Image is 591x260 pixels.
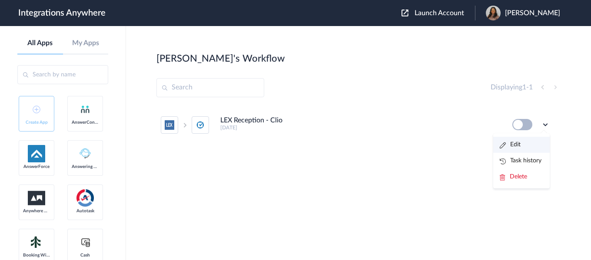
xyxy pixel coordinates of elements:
[76,145,94,162] img: Answering_service.png
[23,253,50,258] span: Booking Widget
[72,120,99,125] span: AnswerConnect
[491,83,533,92] h4: Displaying -
[156,53,285,64] h2: [PERSON_NAME]'s Workflow
[23,208,50,214] span: Anywhere Works
[80,237,91,247] img: cash-logo.svg
[72,253,99,258] span: Cash
[76,189,94,207] img: autotask.png
[220,116,282,125] h4: LEX Reception - Clio
[500,142,521,148] a: Edit
[500,158,541,164] a: Task history
[23,164,50,169] span: AnswerForce
[18,8,106,18] h1: Integrations Anywhere
[415,10,464,16] span: Launch Account
[33,105,40,113] img: add-icon.svg
[72,164,99,169] span: Answering Service
[505,9,560,17] span: [PERSON_NAME]
[17,65,108,84] input: Search by name
[220,125,501,131] h5: [DATE]
[28,145,45,162] img: af-app-logo.svg
[17,39,63,47] a: All Apps
[63,39,109,47] a: My Apps
[510,174,527,180] span: Delete
[72,208,99,214] span: Autotask
[486,6,501,20] img: lex-web-18.JPG
[522,84,526,91] span: 1
[529,84,533,91] span: 1
[28,234,45,250] img: Setmore_Logo.svg
[80,104,90,115] img: answerconnect-logo.svg
[28,191,45,205] img: aww.png
[23,120,50,125] span: Create App
[402,10,408,16] img: launch-acct-icon.svg
[402,9,475,17] button: Launch Account
[156,78,264,97] input: Search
